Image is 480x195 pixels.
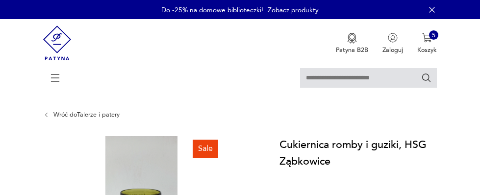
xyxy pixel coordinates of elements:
a: Zobacz produkty [268,5,319,15]
p: Do -25% na domowe biblioteczki! [161,5,263,15]
p: Patyna B2B [336,46,368,54]
img: Patyna - sklep z meblami i dekoracjami vintage [43,19,71,67]
h1: Cukiernica romby i guziki, HSG Ząbkowice [279,136,437,170]
button: 5Koszyk [417,33,437,54]
a: Wróć doTalerze i patery [53,111,120,118]
button: Patyna B2B [336,33,368,54]
img: Ikonka użytkownika [388,33,398,43]
div: 5 [429,30,439,40]
button: Szukaj [421,73,432,83]
div: Sale [193,140,218,158]
a: Ikona medaluPatyna B2B [336,33,368,54]
p: Koszyk [417,46,437,54]
p: Zaloguj [382,46,403,54]
img: Ikona koszyka [422,33,432,43]
button: Zaloguj [382,33,403,54]
img: Ikona medalu [347,33,357,44]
